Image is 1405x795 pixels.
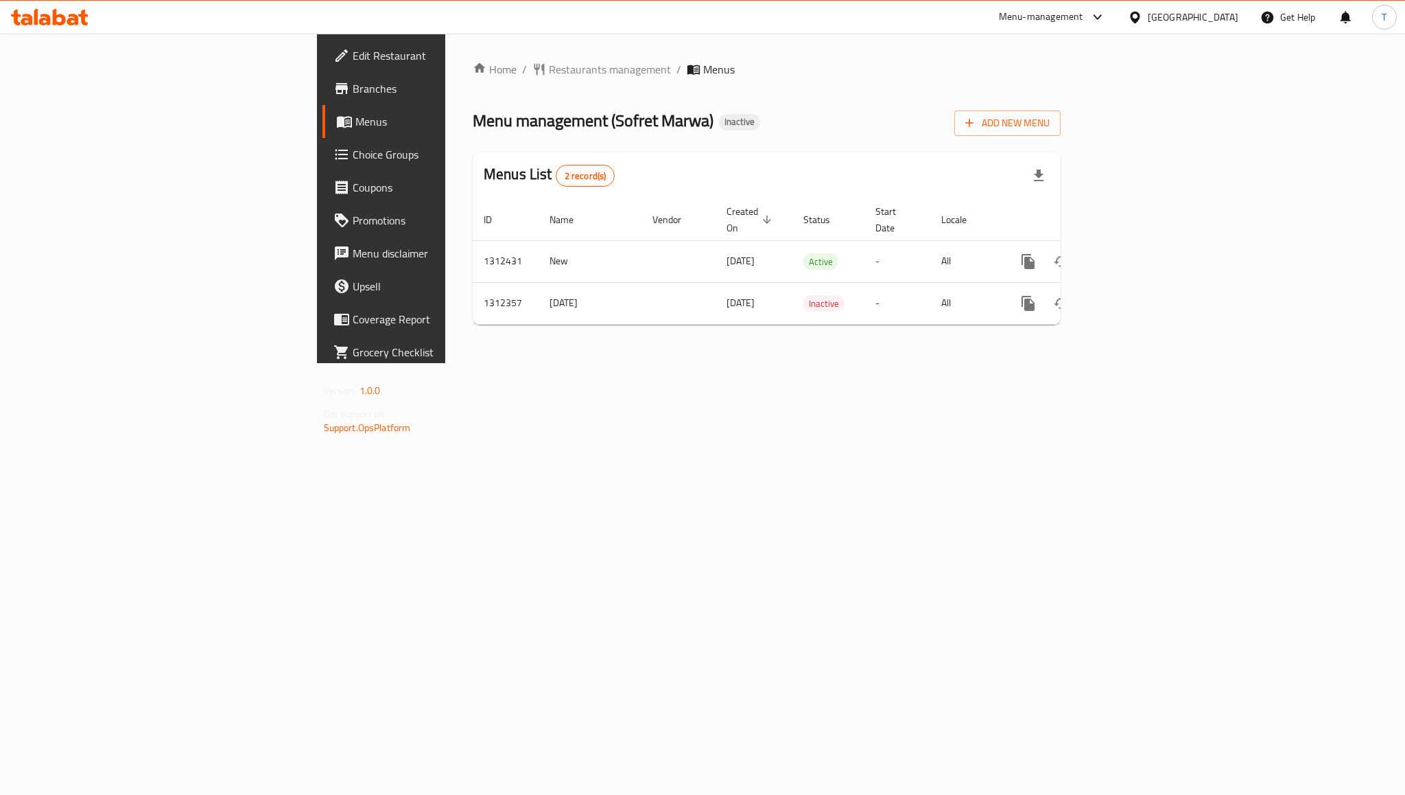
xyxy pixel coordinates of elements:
[353,311,541,327] span: Coverage Report
[473,199,1155,325] table: enhanced table
[1001,199,1155,241] th: Actions
[324,419,411,437] a: Support.OpsPlatform
[1012,245,1045,278] button: more
[999,9,1083,25] div: Menu-management
[322,39,552,72] a: Edit Restaurant
[353,245,541,262] span: Menu disclaimer
[556,170,615,183] span: 2 record(s)
[941,211,984,228] span: Locale
[322,204,552,237] a: Promotions
[1382,10,1386,25] span: T
[803,211,848,228] span: Status
[550,211,591,228] span: Name
[719,114,760,130] div: Inactive
[727,294,755,312] span: [DATE]
[1012,287,1045,320] button: more
[359,382,381,400] span: 1.0.0
[353,278,541,295] span: Upsell
[803,253,838,270] div: Active
[556,165,615,187] div: Total records count
[324,405,387,423] span: Get support on:
[875,203,914,236] span: Start Date
[965,115,1050,132] span: Add New Menu
[322,171,552,204] a: Coupons
[353,179,541,196] span: Coupons
[484,211,510,228] span: ID
[322,303,552,336] a: Coverage Report
[322,336,552,369] a: Grocery Checklist
[864,240,930,282] td: -
[324,382,357,400] span: Version:
[353,146,541,163] span: Choice Groups
[539,240,641,282] td: New
[322,237,552,270] a: Menu disclaimer
[355,113,541,130] span: Menus
[803,295,845,312] div: Inactive
[473,105,713,136] span: Menu management ( Sofret Marwa )
[322,138,552,171] a: Choice Groups
[954,111,1061,136] button: Add New Menu
[676,61,681,78] li: /
[703,61,735,78] span: Menus
[803,254,838,270] span: Active
[549,61,671,78] span: Restaurants management
[1148,10,1238,25] div: [GEOGRAPHIC_DATA]
[484,164,615,187] h2: Menus List
[727,203,776,236] span: Created On
[727,252,755,270] span: [DATE]
[652,211,699,228] span: Vendor
[353,212,541,229] span: Promotions
[719,116,760,128] span: Inactive
[1045,245,1078,278] button: Change Status
[322,72,552,105] a: Branches
[1022,159,1055,192] div: Export file
[1045,287,1078,320] button: Change Status
[353,47,541,64] span: Edit Restaurant
[803,296,845,312] span: Inactive
[864,282,930,324] td: -
[930,282,1001,324] td: All
[930,240,1001,282] td: All
[353,80,541,97] span: Branches
[353,344,541,360] span: Grocery Checklist
[322,270,552,303] a: Upsell
[322,105,552,138] a: Menus
[473,61,1061,78] nav: breadcrumb
[539,282,641,324] td: [DATE]
[532,61,671,78] a: Restaurants management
